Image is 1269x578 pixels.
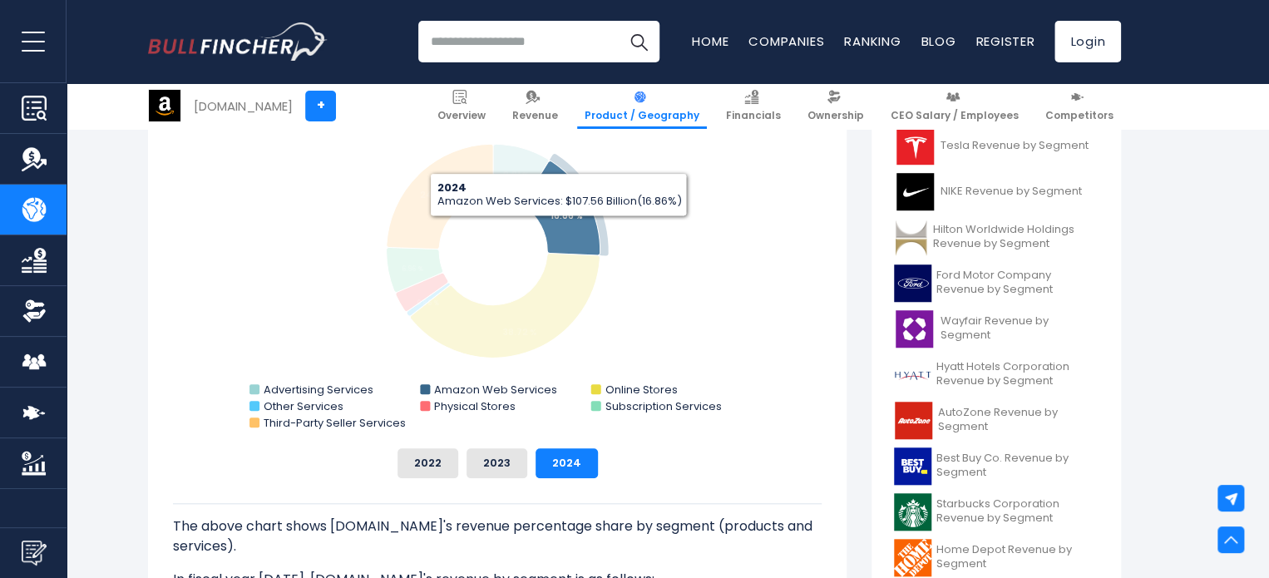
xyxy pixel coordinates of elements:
span: Product / Geography [585,109,699,122]
a: Ranking [844,32,901,50]
button: 2024 [536,448,598,478]
button: 2023 [467,448,527,478]
a: Blog [921,32,955,50]
tspan: 0.85 % [417,299,439,308]
tspan: 6.96 % [402,264,423,274]
span: Home Depot Revenue by Segment [936,543,1099,571]
img: H logo [894,356,931,393]
a: Ownership [800,83,872,129]
div: [DOMAIN_NAME] [194,96,293,116]
img: SBUX logo [894,493,931,531]
button: 2022 [397,448,458,478]
button: Search [618,21,659,62]
a: Product / Geography [577,83,707,129]
text: Physical Stores [434,398,516,414]
span: Starbucks Corporation Revenue by Segment [936,497,1099,526]
text: Online Stores [605,382,678,398]
span: NIKE Revenue by Segment [941,185,1082,199]
span: Hyatt Hotels Corporation Revenue by Segment [936,360,1099,388]
a: Hilton Worldwide Holdings Revenue by Segment [884,215,1109,260]
span: Ownership [807,109,864,122]
img: AMZN logo [149,90,180,121]
img: Ownership [22,299,47,324]
text: Other Services [264,398,343,414]
a: Login [1054,21,1121,62]
tspan: 16.86 % [551,210,583,222]
img: W logo [894,310,935,348]
a: Financials [718,83,788,129]
span: AutoZone Revenue by Segment [938,406,1099,434]
a: Ford Motor Company Revenue by Segment [884,260,1109,306]
img: BBY logo [894,447,931,485]
img: TSLA logo [894,127,936,165]
img: F logo [894,264,931,302]
a: AutoZone Revenue by Segment [884,398,1109,443]
a: CEO Salary / Employees [883,83,1026,129]
img: NKE logo [894,173,936,210]
a: Register [975,32,1034,50]
a: Revenue [505,83,565,129]
img: AZO logo [894,402,933,439]
a: + [305,91,336,121]
tspan: 8.81 % [503,169,530,181]
a: Go to homepage [148,22,327,61]
span: CEO Salary / Employees [891,109,1019,122]
img: HD logo [894,539,931,576]
text: Advertising Services [264,382,373,398]
a: Hyatt Hotels Corporation Revenue by Segment [884,352,1109,398]
a: Competitors [1038,83,1121,129]
span: Revenue [512,109,558,122]
span: Tesla Revenue by Segment [941,139,1089,153]
p: The above chart shows [DOMAIN_NAME]'s revenue percentage share by segment (products and services). [173,516,822,556]
a: Starbucks Corporation Revenue by Segment [884,489,1109,535]
a: Companies [748,32,824,50]
span: Wayfair Revenue by Segment [940,314,1099,343]
span: Hilton Worldwide Holdings Revenue by Segment [933,223,1099,251]
span: Financials [726,109,781,122]
text: Subscription Services [605,398,722,414]
svg: Amazon.com's Revenue Share by Segment [173,102,822,435]
a: Tesla Revenue by Segment [884,123,1109,169]
a: Wayfair Revenue by Segment [884,306,1109,352]
img: HLT logo [894,219,928,256]
span: Overview [437,109,486,122]
tspan: 38.72 % [503,326,537,338]
span: Ford Motor Company Revenue by Segment [936,269,1099,297]
text: Third-Party Seller Services [264,415,406,431]
a: NIKE Revenue by Segment [884,169,1109,215]
span: Best Buy Co. Revenue by Segment [936,452,1099,480]
a: Home [692,32,728,50]
a: Overview [430,83,493,129]
tspan: 24.48 % [420,189,457,201]
text: Amazon Web Services [434,382,557,398]
img: Bullfincher logo [148,22,328,61]
span: Competitors [1045,109,1113,122]
a: Best Buy Co. Revenue by Segment [884,443,1109,489]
